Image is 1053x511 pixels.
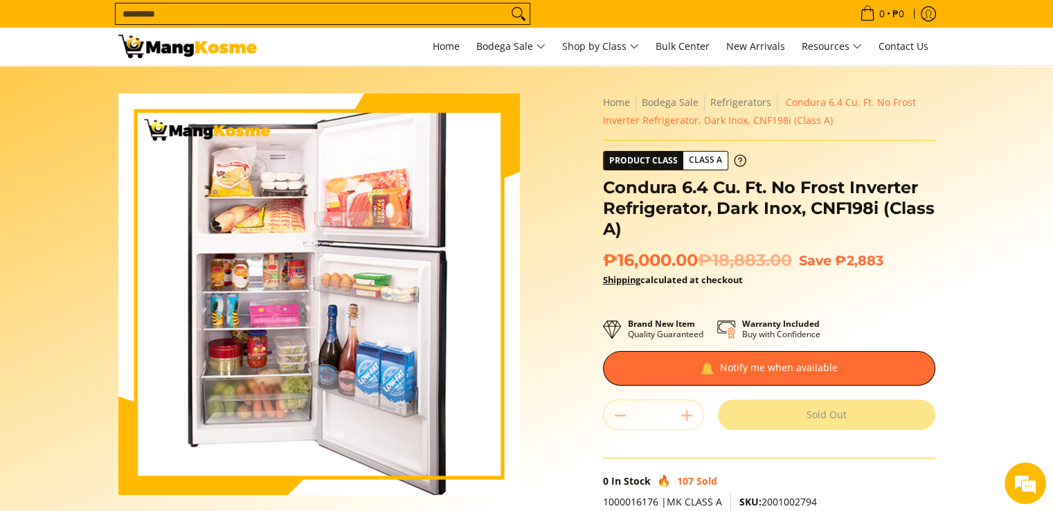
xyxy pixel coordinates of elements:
del: ₱18,883.00 [698,250,792,271]
span: 1000016176 |MK CLASS A [603,495,722,508]
span: Bulk Center [656,39,710,53]
a: Bodega Sale [469,28,552,65]
a: New Arrivals [719,28,792,65]
span: ₱2,883 [835,252,883,269]
button: Search [507,3,530,24]
strong: Brand New Item [628,318,695,330]
span: 2001002794 [739,495,817,508]
span: Product Class [604,152,683,170]
span: 0 [603,474,609,487]
span: SKU: [739,495,762,508]
span: Bodega Sale [476,38,546,55]
span: Class A [683,152,728,169]
textarea: Type your message and hit 'Enter' [7,353,264,402]
a: Refrigerators [710,96,771,109]
strong: calculated at checkout [603,274,743,286]
span: Contact Us [879,39,928,53]
img: Condura 6.4 Cu. Ft. No Frost Inverter Refrigerator, Dark Inox, CNF198i (Class A) [118,93,520,495]
a: Resources [795,28,869,65]
span: We're online! [80,162,191,302]
span: ₱16,000.00 [603,250,792,271]
span: In Stock [611,474,651,487]
span: 0 [877,9,887,19]
a: Shop by Class [555,28,646,65]
a: Bulk Center [649,28,717,65]
span: Home [433,39,460,53]
a: Contact Us [872,28,935,65]
span: New Arrivals [726,39,785,53]
span: Resources [802,38,862,55]
a: Product Class Class A [603,151,746,170]
strong: Warranty Included [742,318,820,330]
span: • [856,6,908,21]
div: Chat with us now [72,78,233,96]
span: Shop by Class [562,38,639,55]
span: Condura 6.4 Cu. Ft. No Frost Inverter Refrigerator, Dark Inox, CNF198i (Class A) [603,96,916,127]
a: Home [426,28,467,65]
span: Save [799,252,831,269]
h1: Condura 6.4 Cu. Ft. No Frost Inverter Refrigerator, Dark Inox, CNF198i (Class A) [603,177,935,240]
p: Buy with Confidence [742,319,820,339]
p: Quality Guaranteed [628,319,703,339]
nav: Main Menu [271,28,935,65]
span: 107 [677,474,694,487]
div: Minimize live chat window [227,7,260,40]
span: ₱0 [890,9,906,19]
span: Sold [696,474,717,487]
a: Home [603,96,630,109]
img: Condura 6.4 Cu. Ft. No Frost Inverter Refrigerator, Dark Inox, CNF198i | Mang Kosme [118,35,257,58]
a: Shipping [603,274,640,286]
a: Bodega Sale [642,96,699,109]
nav: Breadcrumbs [603,93,935,129]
